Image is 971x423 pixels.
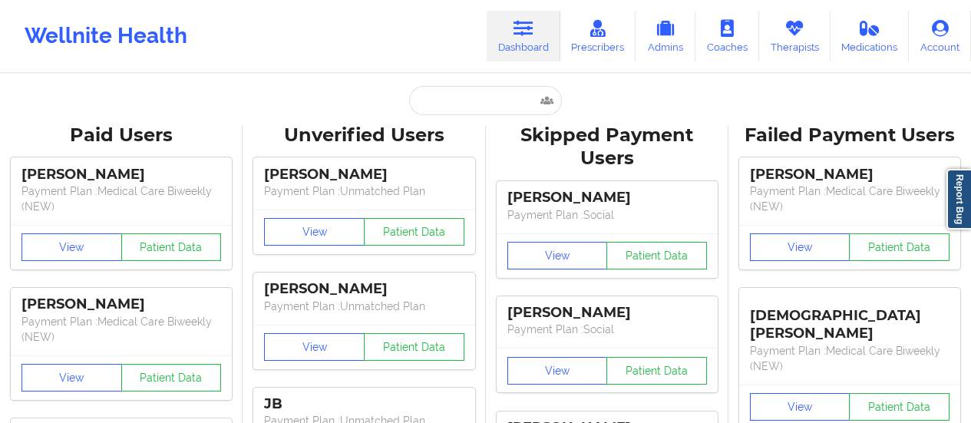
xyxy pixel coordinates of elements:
a: Report Bug [946,169,971,230]
div: [PERSON_NAME] [264,280,464,298]
div: [PERSON_NAME] [750,166,950,183]
button: View [264,333,365,361]
a: Therapists [759,11,831,61]
button: Patient Data [364,218,464,246]
a: Coaches [695,11,759,61]
a: Account [909,11,971,61]
div: [DEMOGRAPHIC_DATA][PERSON_NAME] [750,296,950,342]
button: View [750,393,850,421]
div: Skipped Payment Users [497,124,718,171]
button: View [264,218,365,246]
div: JB [264,395,464,413]
button: View [750,233,850,261]
button: Patient Data [121,233,222,261]
p: Payment Plan : Unmatched Plan [264,183,464,199]
div: Failed Payment Users [739,124,960,147]
div: [PERSON_NAME] [21,296,221,313]
div: Paid Users [11,124,232,147]
p: Payment Plan : Social [507,322,707,337]
a: Prescribers [560,11,636,61]
div: [PERSON_NAME] [264,166,464,183]
button: View [21,233,122,261]
button: View [507,357,608,385]
a: Medications [831,11,910,61]
p: Payment Plan : Medical Care Biweekly (NEW) [21,314,221,345]
button: View [21,364,122,392]
button: Patient Data [849,393,950,421]
button: Patient Data [121,364,222,392]
button: Patient Data [849,233,950,261]
div: [PERSON_NAME] [507,304,707,322]
div: [PERSON_NAME] [507,189,707,207]
p: Payment Plan : Unmatched Plan [264,299,464,314]
p: Payment Plan : Medical Care Biweekly (NEW) [21,183,221,214]
p: Payment Plan : Medical Care Biweekly (NEW) [750,183,950,214]
div: Unverified Users [253,124,474,147]
p: Payment Plan : Medical Care Biweekly (NEW) [750,343,950,374]
a: Admins [636,11,695,61]
a: Dashboard [487,11,560,61]
button: Patient Data [606,242,707,269]
button: Patient Data [606,357,707,385]
div: [PERSON_NAME] [21,166,221,183]
button: Patient Data [364,333,464,361]
button: View [507,242,608,269]
p: Payment Plan : Social [507,207,707,223]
